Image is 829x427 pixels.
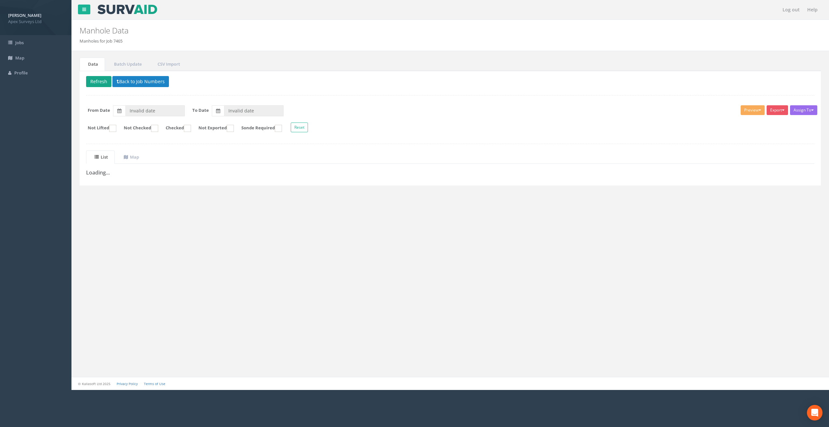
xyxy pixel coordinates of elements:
label: To Date [192,107,209,113]
a: Terms of Use [144,382,165,386]
span: Jobs [15,40,24,45]
a: Data [80,58,105,71]
a: [PERSON_NAME] Apex Surveys Ltd [8,11,63,24]
a: CSV Import [149,58,187,71]
label: Not Checked [117,125,158,132]
li: Manholes for Job 7465 [80,38,122,44]
h3: Loading... [86,170,814,176]
label: Sonde Required [235,125,282,132]
div: Open Intercom Messenger [807,405,823,421]
button: Reset [291,123,308,132]
uib-tab-heading: Map [124,154,139,160]
a: Privacy Policy [117,382,138,386]
label: Not Exported [192,125,234,132]
span: Map [15,55,24,61]
label: Checked [159,125,191,132]
a: Batch Update [106,58,148,71]
uib-tab-heading: List [95,154,108,160]
label: From Date [88,107,110,113]
small: © Kullasoft Ltd 2025 [78,382,110,386]
button: Export [767,105,788,115]
strong: [PERSON_NAME] [8,12,41,18]
span: Profile [14,70,28,76]
button: Refresh [86,76,111,87]
a: List [86,150,115,164]
button: Assign To [790,105,817,115]
button: Preview [741,105,765,115]
a: Map [115,150,146,164]
input: From Date [125,105,185,116]
span: Apex Surveys Ltd [8,19,63,25]
input: To Date [224,105,284,116]
h2: Manhole Data [80,26,696,35]
label: Not Lifted [81,125,116,132]
button: Back to Job Numbers [112,76,169,87]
